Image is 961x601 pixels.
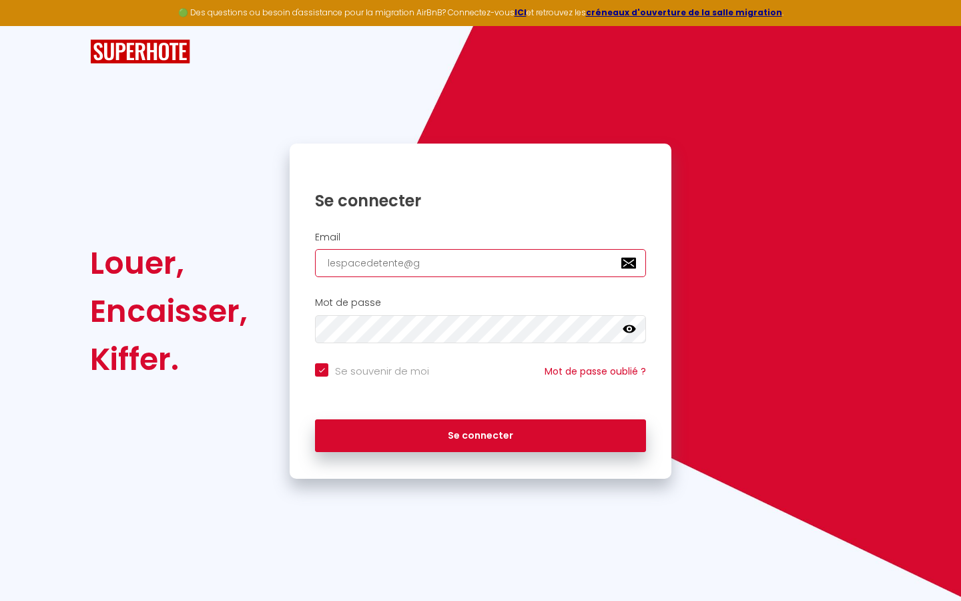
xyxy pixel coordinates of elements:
[90,335,248,383] div: Kiffer.
[11,5,51,45] button: Ouvrir le widget de chat LiveChat
[545,365,646,378] a: Mot de passe oublié ?
[315,232,646,243] h2: Email
[515,7,527,18] a: ICI
[315,249,646,277] input: Ton Email
[315,297,646,309] h2: Mot de passe
[90,239,248,287] div: Louer,
[586,7,782,18] a: créneaux d'ouverture de la salle migration
[90,39,190,64] img: SuperHote logo
[90,287,248,335] div: Encaisser,
[315,419,646,453] button: Se connecter
[315,190,646,211] h1: Se connecter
